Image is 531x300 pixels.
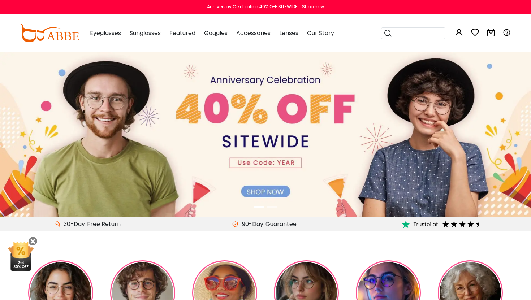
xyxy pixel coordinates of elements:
span: Lenses [279,29,298,37]
span: Goggles [204,29,228,37]
span: Sunglasses [130,29,161,37]
span: Accessories [236,29,271,37]
img: mini welcome offer [7,242,34,271]
span: Eyeglasses [90,29,121,37]
div: Guarantee [263,220,299,229]
div: Free Return [85,220,123,229]
img: abbeglasses.com [20,24,79,42]
a: Shop now [298,4,324,10]
span: 90-Day [238,220,263,229]
span: Featured [169,29,195,37]
span: Our Story [307,29,334,37]
span: 30-Day [60,220,85,229]
div: Shop now [302,4,324,10]
div: Anniversay Celebration 40% OFF SITEWIDE [207,4,297,10]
